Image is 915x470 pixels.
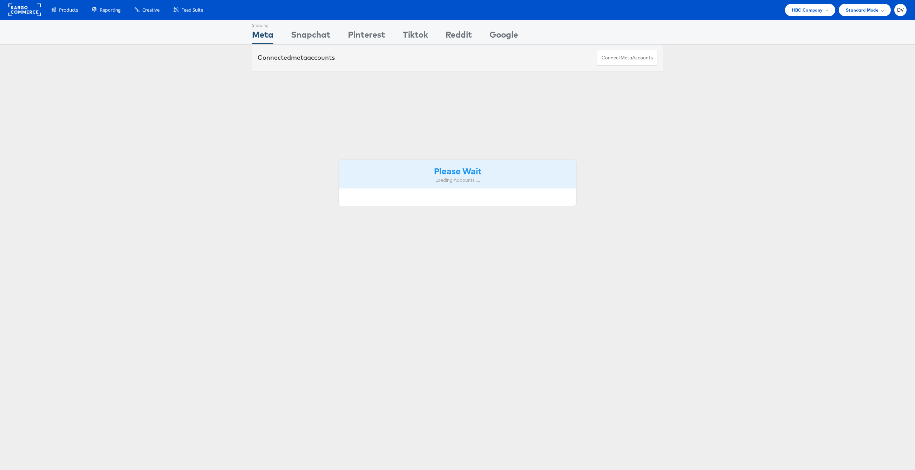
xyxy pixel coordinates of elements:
div: Showing [252,20,273,28]
span: HBC Company [792,6,823,14]
div: Google [489,28,518,44]
button: ConnectmetaAccounts [597,50,657,66]
div: Meta [252,28,273,44]
div: Reddit [446,28,472,44]
div: Snapchat [291,28,330,44]
span: Creative [142,7,160,13]
span: meta [291,53,307,62]
div: Tiktok [403,28,428,44]
span: meta [621,54,632,61]
div: Pinterest [348,28,385,44]
span: Products [59,7,78,13]
span: Standard Mode [846,6,878,14]
span: DV [897,8,904,12]
div: Connected accounts [258,53,335,62]
div: Loading Accounts .... [344,177,571,184]
span: Feed Suite [181,7,203,13]
strong: Please Wait [434,165,481,176]
span: Reporting [100,7,121,13]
